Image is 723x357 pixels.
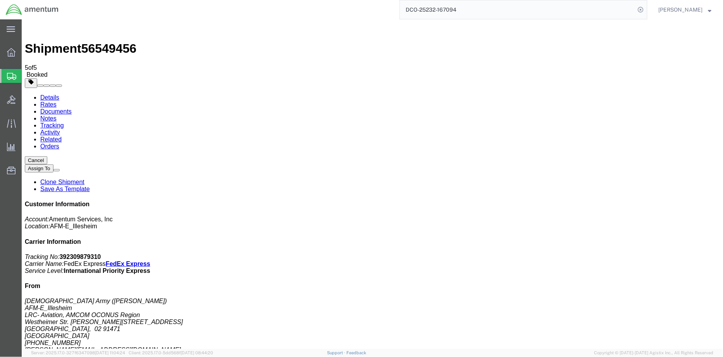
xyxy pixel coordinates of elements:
p: AFM-E_Illesheim [3,197,698,210]
a: Details [19,75,38,81]
span: 5 [3,45,7,52]
a: Feedback [346,350,366,355]
h4: Customer Information [3,181,698,188]
a: Rates [19,82,35,88]
h4: From [3,263,698,270]
a: Notes [19,96,35,102]
input: Search for shipment number, reference number [400,0,635,19]
i: Location: [3,204,28,210]
span: Sammuel Ball [659,5,703,14]
i: Account: [3,197,27,203]
span: Booked [5,52,26,59]
i: Service Level: [3,248,42,255]
b: International Priority Express [42,248,129,255]
span: [DATE] 08:44:20 [181,350,213,355]
i: Carrier Name: [3,241,42,248]
b: 392309879310 [38,234,79,241]
span: 56549456 [60,22,115,36]
div: of [3,45,698,52]
a: Save As Template [19,166,68,173]
address: [DEMOGRAPHIC_DATA] Army ([PERSON_NAME]) AFM-E_Illesheim LRC- Aviation, AMCOM OCONUS Region Westhe... [3,278,698,334]
span: FedEx Express [42,241,84,248]
iframe: FS Legacy Container [22,19,723,349]
span: 5 [12,45,15,52]
i: Tracking No: [3,234,38,241]
span: [DATE] 11:04:24 [95,350,125,355]
a: Orders [19,124,38,130]
span: Copyright © [DATE]-[DATE] Agistix Inc., All Rights Reserved [594,350,714,356]
a: Tracking [19,103,42,109]
button: [PERSON_NAME] [658,5,712,14]
span: Client: 2025.17.0-5dd568f [129,350,213,355]
a: Documents [19,89,50,95]
a: Activity [19,110,38,116]
button: Assign To [3,145,32,153]
a: Related [19,117,40,123]
img: logo [5,4,59,16]
a: FedEx Express [84,241,129,248]
span: [GEOGRAPHIC_DATA] [3,313,68,320]
a: Support [327,350,346,355]
span: Server: 2025.17.0-327f6347098 [31,350,125,355]
span: Amentum Services, Inc [27,197,91,203]
h4: Carrier Information [3,219,698,226]
a: Clone Shipment [19,159,63,166]
button: Cancel [3,137,26,145]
